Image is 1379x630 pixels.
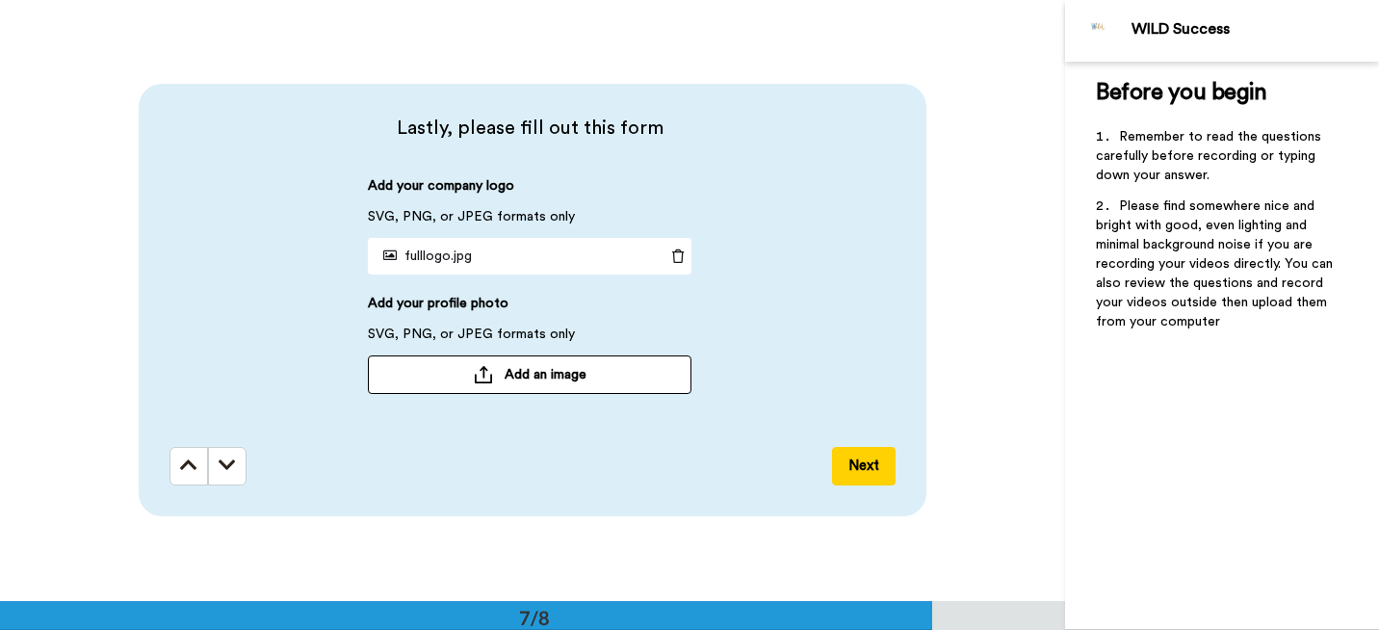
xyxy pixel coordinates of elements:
span: Before you begin [1096,81,1266,104]
button: Next [832,447,896,486]
span: Add an image [505,365,586,384]
span: Remember to read the questions carefully before recording or typing down your answer. [1096,130,1325,182]
span: Add your profile photo [368,294,508,325]
span: Add your company logo [368,176,514,207]
div: WILD Success [1132,20,1378,39]
span: Please find somewhere nice and bright with good, even lighting and minimal background noise if yo... [1096,199,1337,328]
img: Profile Image [1076,8,1122,54]
span: fulllogo.jpg [376,249,472,263]
span: Lastly, please fill out this form [169,115,890,142]
span: SVG, PNG, or JPEG formats only [368,325,575,355]
button: Add an image [368,355,691,394]
span: SVG, PNG, or JPEG formats only [368,207,575,238]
